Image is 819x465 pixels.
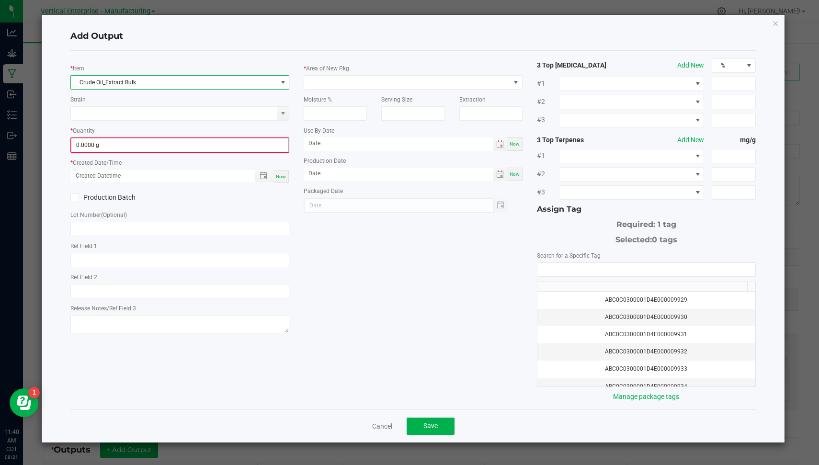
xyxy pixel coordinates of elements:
span: NO DATA FOUND [559,77,705,91]
label: Created Date/Time [73,159,122,167]
strong: 3 Top [MEDICAL_DATA] [537,60,625,70]
span: #2 [537,97,559,107]
span: NO DATA FOUND [559,149,705,163]
h4: Add Output [70,30,756,43]
div: Required: 1 tag [537,215,756,230]
input: NO DATA FOUND [537,263,755,276]
iframe: Resource center unread badge [28,387,40,398]
span: Toggle calendar [493,137,507,151]
iframe: Resource center [10,388,38,417]
button: Save [407,418,455,435]
div: ABC0C0300001D4E000009931 [543,330,750,339]
label: Production Date [304,157,346,165]
a: Cancel [372,421,392,431]
label: Use By Date [304,126,334,135]
div: ABC0C0300001D4E000009933 [543,364,750,374]
label: Ref Field 1 [70,242,97,250]
label: Production Batch [70,193,172,203]
input: Date [304,137,493,149]
div: ABC0C0300001D4E000009930 [543,313,750,322]
input: Date [304,168,493,180]
span: Save [423,422,438,430]
strong: mg/g [712,135,755,145]
button: Add New [677,135,704,145]
span: Now [276,174,286,179]
span: #1 [537,79,559,89]
label: Search for a Specific Tag [537,251,601,260]
label: Lot Number [70,211,127,219]
strong: 3 Top Terpenes [537,135,625,145]
span: Crude Oil_Extract Bulk [71,76,277,89]
label: Quantity [73,126,95,135]
div: ABC0C0300001D4E000009934 [543,382,750,391]
label: Area of New Pkg [306,64,349,73]
label: Item [73,64,84,73]
span: Now [510,141,520,147]
span: 0 tags [652,235,677,244]
span: #3 [537,187,559,197]
span: Now [510,171,520,177]
a: Manage package tags [613,393,679,400]
span: Toggle calendar [493,168,507,181]
input: Created Datetime [71,170,245,182]
span: #2 [537,169,559,179]
label: Packaged Date [304,187,343,195]
div: ABC0C0300001D4E000009932 [543,347,750,356]
span: NO DATA FOUND [559,185,705,200]
div: Assign Tag [537,204,756,215]
span: Toggle popup [255,170,273,182]
span: % [712,59,743,72]
div: ABC0C0300001D4E000009929 [543,295,750,305]
label: Ref Field 2 [70,273,97,282]
span: #1 [537,151,559,161]
span: NO DATA FOUND [559,113,705,127]
button: Add New [677,60,704,70]
span: NO DATA FOUND [559,167,705,181]
span: (Optional) [101,212,127,218]
div: Selected: [537,230,756,246]
label: Serving Size [381,95,412,104]
span: #3 [537,115,559,125]
label: Strain [70,95,86,104]
label: Release Notes/Ref Field 3 [70,304,136,313]
span: NO DATA FOUND [559,95,705,109]
label: Moisture % [304,95,332,104]
label: Extraction [459,95,486,104]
